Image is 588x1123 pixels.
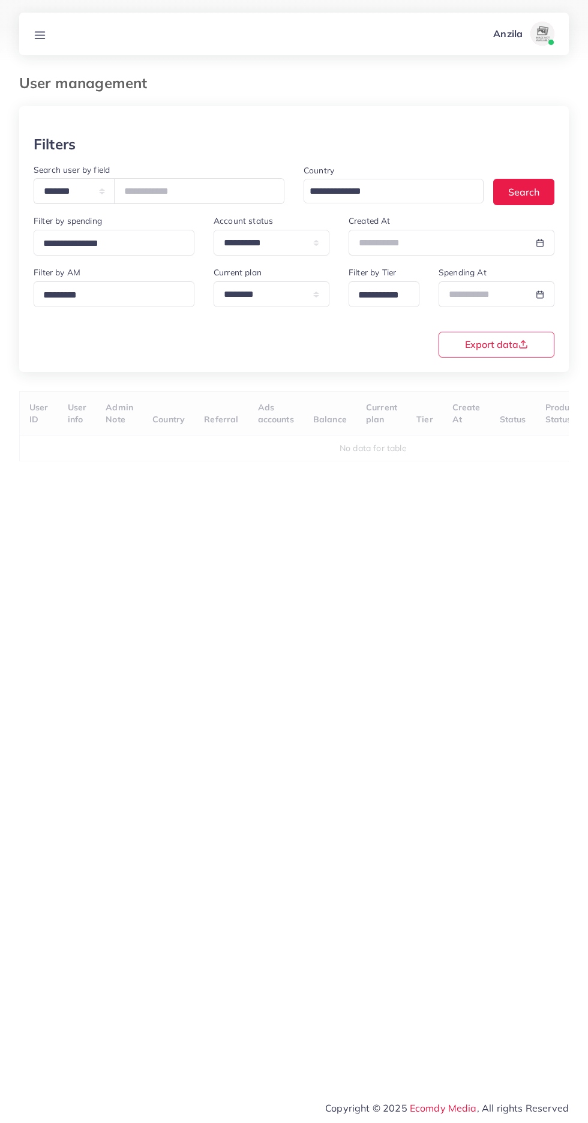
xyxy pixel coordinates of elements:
p: Anzila [493,26,523,41]
h3: User management [19,74,157,92]
label: Country [304,164,334,176]
span: Copyright © 2025 [325,1101,569,1115]
label: Filter by Tier [349,266,396,278]
input: Search for option [39,235,179,253]
span: Export data [465,340,528,349]
h3: Filters [34,136,76,153]
label: Filter by AM [34,266,80,278]
a: Ecomdy Media [410,1102,477,1114]
label: Search user by field [34,164,110,176]
label: Account status [214,215,273,227]
a: Anzilaavatar [487,22,559,46]
button: Search [493,179,554,205]
div: Search for option [304,179,484,203]
input: Search for option [354,286,404,305]
button: Export data [439,332,554,358]
div: Search for option [34,230,194,256]
label: Created At [349,215,391,227]
input: Search for option [39,286,179,305]
label: Spending At [439,266,487,278]
div: Search for option [34,281,194,307]
label: Current plan [214,266,262,278]
span: , All rights Reserved [477,1101,569,1115]
div: Search for option [349,281,419,307]
input: Search for option [305,182,468,201]
img: avatar [530,22,554,46]
label: Filter by spending [34,215,102,227]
